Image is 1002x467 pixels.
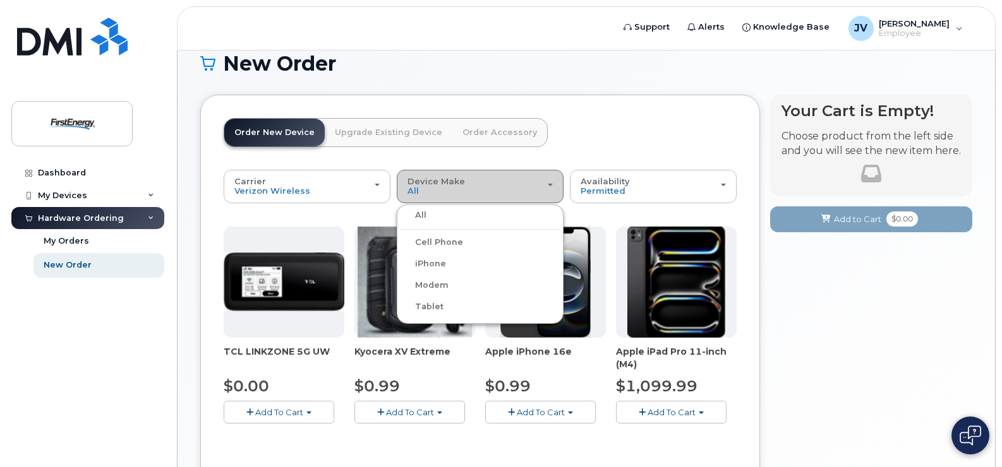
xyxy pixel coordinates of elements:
button: Carrier Verizon Wireless [224,170,390,203]
span: $0.00 [224,377,269,395]
label: iPhone [400,256,446,271]
span: $0.99 [354,377,400,395]
span: Employee [879,28,950,38]
span: Permitted [581,186,625,196]
a: Support [615,15,679,40]
span: Alerts [698,21,725,33]
label: Tablet [400,299,444,314]
span: Add To Cart [255,407,303,417]
div: Apple iPad Pro 11-inch (M4) [616,345,737,370]
span: Add To Cart [648,407,696,417]
button: Device Make All [397,170,564,203]
span: JV [854,21,867,36]
button: Add To Cart [354,401,465,423]
span: Verizon Wireless [234,186,310,196]
span: Support [634,21,670,33]
span: Knowledge Base [753,21,830,33]
h4: Your Cart is Empty! [782,102,961,119]
a: Alerts [679,15,733,40]
img: ipad_pro_11_m4.png [627,227,725,338]
div: Kyocera XV Extreme [354,345,475,370]
span: $0.00 [886,211,918,227]
a: Knowledge Base [733,15,838,40]
img: xvextreme.gif [358,227,472,338]
a: Order New Device [224,119,325,146]
p: Choose product from the left side and you will see the new item here. [782,129,961,158]
span: Add To Cart [517,407,565,417]
img: linkzone5g.png [224,252,344,311]
span: Add to Cart [834,213,881,225]
button: Add To Cart [616,401,727,423]
button: Availability Permitted [570,170,737,203]
span: $0.99 [485,377,531,395]
div: TCL LINKZONE 5G UW [224,345,344,370]
button: Add to Cart $0.00 [770,206,972,232]
label: Modem [400,278,449,293]
a: Order Accessory [452,119,547,146]
label: Cell Phone [400,235,463,250]
img: Open chat [960,425,981,446]
span: $1,099.99 [616,377,697,395]
button: Add To Cart [224,401,334,423]
span: Add To Cart [386,407,434,417]
button: Add To Cart [485,401,596,423]
div: Juan Varos [840,16,972,41]
div: Apple iPhone 16e [485,345,606,370]
label: All [400,208,426,223]
span: Availability [581,176,630,186]
h1: New Order [200,52,972,74]
a: Upgrade Existing Device [325,119,452,146]
span: Device Make [407,176,465,186]
span: All [407,186,419,196]
span: Carrier [234,176,266,186]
